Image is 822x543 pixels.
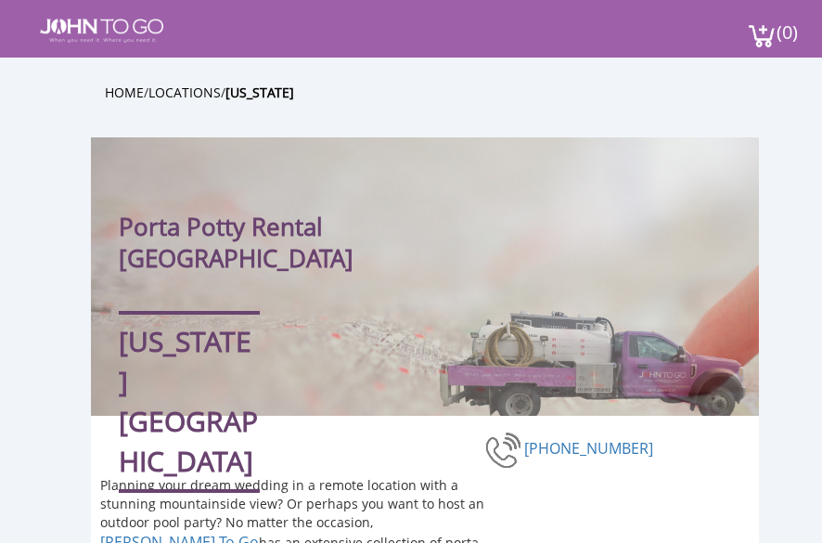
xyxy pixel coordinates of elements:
[40,19,163,43] img: JOHN to go
[148,84,221,101] a: Locations
[105,82,773,103] ul: / /
[225,84,294,101] a: [US_STATE]
[776,5,798,45] span: (0)
[119,311,260,492] div: [US_STATE][GEOGRAPHIC_DATA]
[524,438,653,459] a: [PHONE_NUMBER]
[100,476,484,531] span: Planning your dream wedding in a remote location with a stunning mountainside view? Or perhaps yo...
[425,304,750,417] img: Truck
[485,430,524,471] img: phone-number
[748,23,776,48] img: cart a
[105,84,144,101] a: Home
[748,469,822,543] button: Live Chat
[119,175,498,274] h1: Porta Potty Rental [GEOGRAPHIC_DATA]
